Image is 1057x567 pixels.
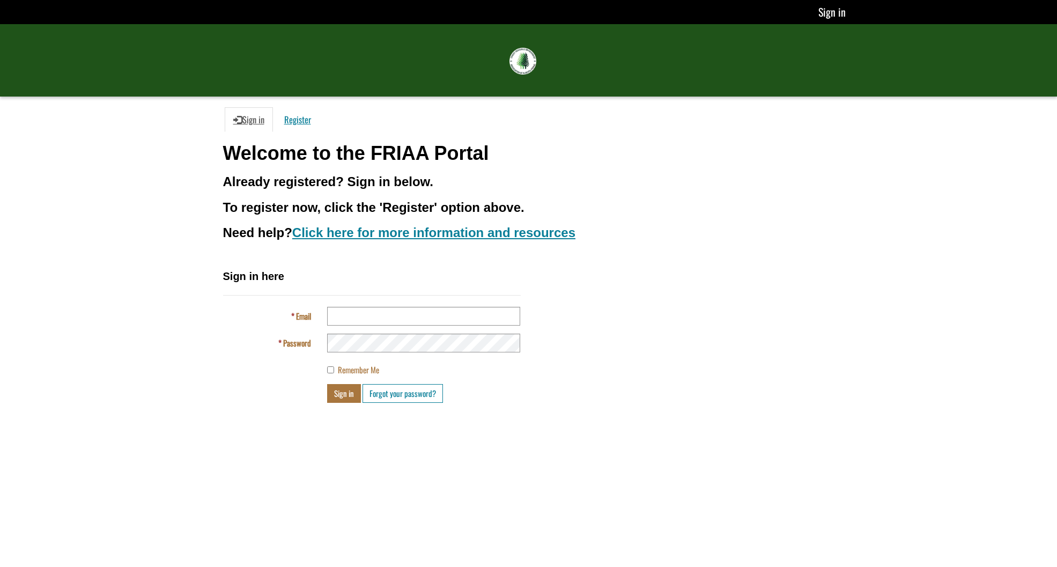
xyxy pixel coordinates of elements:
[338,364,379,375] span: Remember Me
[292,225,575,240] a: Click here for more information and resources
[223,175,834,189] h3: Already registered? Sign in below.
[509,48,536,75] img: FRIAA Submissions Portal
[283,337,311,349] span: Password
[223,270,284,282] span: Sign in here
[223,226,834,240] h3: Need help?
[276,107,320,132] a: Register
[327,366,334,373] input: Remember Me
[223,201,834,215] h3: To register now, click the 'Register' option above.
[327,384,361,403] button: Sign in
[296,310,311,322] span: Email
[363,384,443,403] a: Forgot your password?
[818,4,846,20] a: Sign in
[223,143,834,164] h1: Welcome to the FRIAA Portal
[225,107,273,132] a: Sign in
